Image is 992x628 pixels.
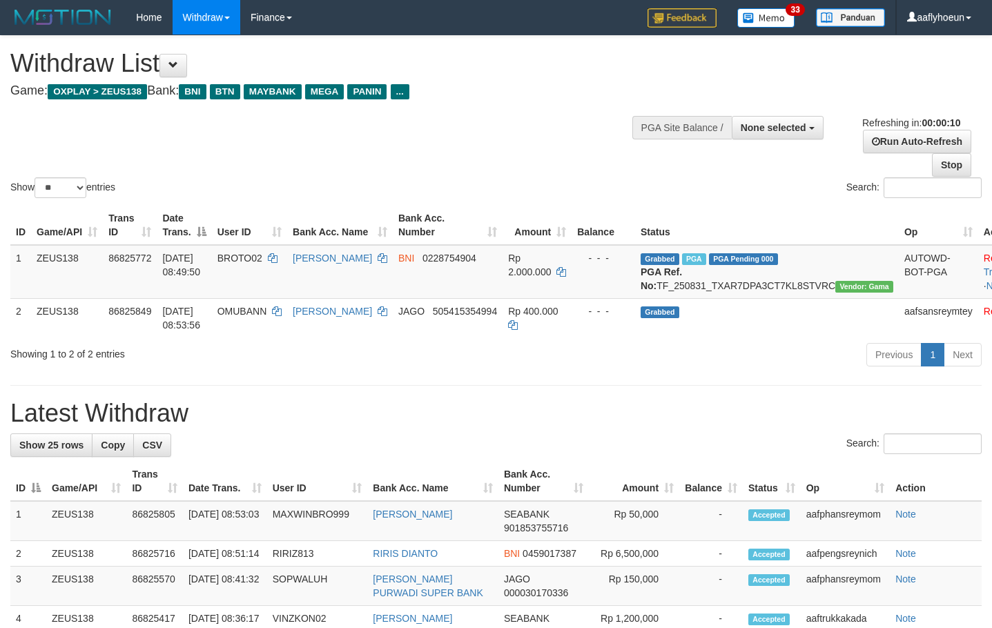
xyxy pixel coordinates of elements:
[895,573,916,585] a: Note
[732,116,824,139] button: None selected
[10,400,982,427] h1: Latest Withdraw
[741,122,806,133] span: None selected
[162,306,200,331] span: [DATE] 08:53:56
[422,253,476,264] span: Copy 0228754904 to clipboard
[899,206,978,245] th: Op: activate to sort column ascending
[373,573,483,598] a: [PERSON_NAME] PURWADI SUPER BANK
[108,253,151,264] span: 86825772
[179,84,206,99] span: BNI
[393,206,503,245] th: Bank Acc. Number: activate to sort column ascending
[801,567,890,606] td: aafphansreymom
[391,84,409,99] span: ...
[10,245,31,299] td: 1
[498,462,589,501] th: Bank Acc. Number: activate to sort column ascending
[10,567,46,606] td: 3
[801,541,890,567] td: aafpengsreynich
[508,253,551,277] span: Rp 2.000.000
[162,253,200,277] span: [DATE] 08:49:50
[899,245,978,299] td: AUTOWD-BOT-PGA
[46,541,126,567] td: ZEUS138
[398,306,425,317] span: JAGO
[635,206,899,245] th: Status
[679,501,743,541] td: -
[635,245,899,299] td: TF_250831_TXAR7DPA3CT7KL8STVRC
[748,549,790,560] span: Accepted
[142,440,162,451] span: CSV
[835,281,893,293] span: Vendor URL: https://trx31.1velocity.biz
[293,306,372,317] a: [PERSON_NAME]
[863,130,971,153] a: Run Auto-Refresh
[786,3,804,16] span: 33
[19,440,84,451] span: Show 25 rows
[126,501,183,541] td: 86825805
[921,343,944,366] a: 1
[503,206,572,245] th: Amount: activate to sort column ascending
[244,84,302,99] span: MAYBANK
[679,541,743,567] td: -
[682,253,706,265] span: Marked by aafpengsreynich
[157,206,211,245] th: Date Trans.: activate to sort column descending
[816,8,885,27] img: panduan.png
[10,206,31,245] th: ID
[126,462,183,501] th: Trans ID: activate to sort column ascending
[103,206,157,245] th: Trans ID: activate to sort column ascending
[373,613,452,624] a: [PERSON_NAME]
[709,253,778,265] span: PGA Pending
[504,613,550,624] span: SEABANK
[641,253,679,265] span: Grabbed
[589,567,679,606] td: Rp 150,000
[267,541,368,567] td: RIRIZ813
[183,501,267,541] td: [DATE] 08:53:03
[641,266,682,291] b: PGA Ref. No:
[508,306,558,317] span: Rp 400.000
[10,541,46,567] td: 2
[183,541,267,567] td: [DATE] 08:51:14
[504,548,520,559] span: BNI
[504,587,568,598] span: Copy 000030170336 to clipboard
[748,509,790,521] span: Accepted
[183,567,267,606] td: [DATE] 08:41:32
[101,440,125,451] span: Copy
[46,501,126,541] td: ZEUS138
[589,541,679,567] td: Rp 6,500,000
[504,522,568,533] span: Copy 901853755716 to clipboard
[895,613,916,624] a: Note
[884,177,982,198] input: Search:
[433,306,497,317] span: Copy 505415354994 to clipboard
[212,206,287,245] th: User ID: activate to sort column ascending
[572,206,635,245] th: Balance
[267,567,368,606] td: SOPWALUH
[899,298,978,337] td: aafsansreymtey
[293,253,372,264] a: [PERSON_NAME]
[217,253,262,264] span: BROTO02
[862,117,960,128] span: Refreshing in:
[743,462,801,501] th: Status: activate to sort column ascending
[10,84,648,98] h4: Game: Bank:
[679,462,743,501] th: Balance: activate to sort column ascending
[890,462,982,501] th: Action
[895,548,916,559] a: Note
[133,433,171,457] a: CSV
[31,206,103,245] th: Game/API: activate to sort column ascending
[267,462,368,501] th: User ID: activate to sort column ascending
[866,343,922,366] a: Previous
[577,304,630,318] div: - - -
[932,153,971,177] a: Stop
[373,548,438,559] a: RIRIS DIANTO
[347,84,387,99] span: PANIN
[10,462,46,501] th: ID: activate to sort column descending
[217,306,267,317] span: OMUBANN
[648,8,717,28] img: Feedback.jpg
[92,433,134,457] a: Copy
[679,567,743,606] td: -
[31,245,103,299] td: ZEUS138
[108,306,151,317] span: 86825849
[46,567,126,606] td: ZEUS138
[846,177,982,198] label: Search:
[895,509,916,520] a: Note
[846,433,982,454] label: Search:
[48,84,147,99] span: OXPLAY > ZEUS138
[183,462,267,501] th: Date Trans.: activate to sort column ascending
[589,501,679,541] td: Rp 50,000
[10,342,403,361] div: Showing 1 to 2 of 2 entries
